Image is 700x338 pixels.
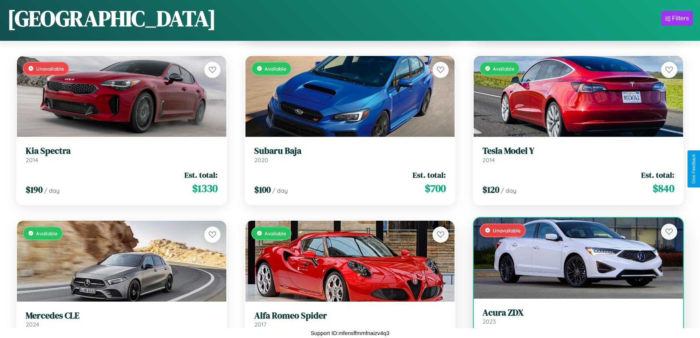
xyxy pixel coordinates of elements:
span: 2014 [26,156,38,164]
span: $ 840 [653,181,674,196]
button: Filters [661,11,693,26]
span: Available [36,230,58,236]
span: 2017 [254,321,266,328]
span: Unavailable [36,65,64,72]
span: 2024 [26,321,39,328]
h1: [GEOGRAPHIC_DATA] [7,3,216,33]
span: 2023 [482,318,496,325]
span: Est. total: [184,170,218,180]
span: $ 120 [482,184,499,196]
a: Kia Spectra2014 [26,146,218,164]
h3: Acura ZDX [482,307,674,318]
a: Subaru Baja2020 [254,146,446,164]
span: 2020 [254,156,268,164]
span: Unavailable [493,227,521,234]
h3: Kia Spectra [26,146,218,156]
span: $ 190 [26,184,43,196]
p: Support ID: mfensffmmfnaizv4q3 [311,328,390,338]
h3: Tesla Model Y [482,146,674,156]
span: Available [265,230,286,236]
span: $ 100 [254,184,271,196]
span: Available [265,65,286,72]
div: Filters [672,15,689,22]
a: Mercedes CLE2024 [26,310,218,328]
div: Give Feedback [691,154,696,184]
span: $ 1330 [192,181,218,196]
h3: Mercedes CLE [26,310,218,321]
span: Est. total: [413,170,446,180]
span: $ 700 [425,181,446,196]
span: Available [493,65,514,72]
span: / day [272,187,288,194]
span: / day [44,187,60,194]
h3: Subaru Baja [254,146,446,156]
a: Tesla Model Y2014 [482,146,674,164]
span: Est. total: [641,170,674,180]
span: 2014 [482,156,495,164]
a: Alfa Romeo Spider2017 [254,310,446,328]
h3: Alfa Romeo Spider [254,310,446,321]
span: / day [501,187,516,194]
a: Acura ZDX2023 [482,307,674,325]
